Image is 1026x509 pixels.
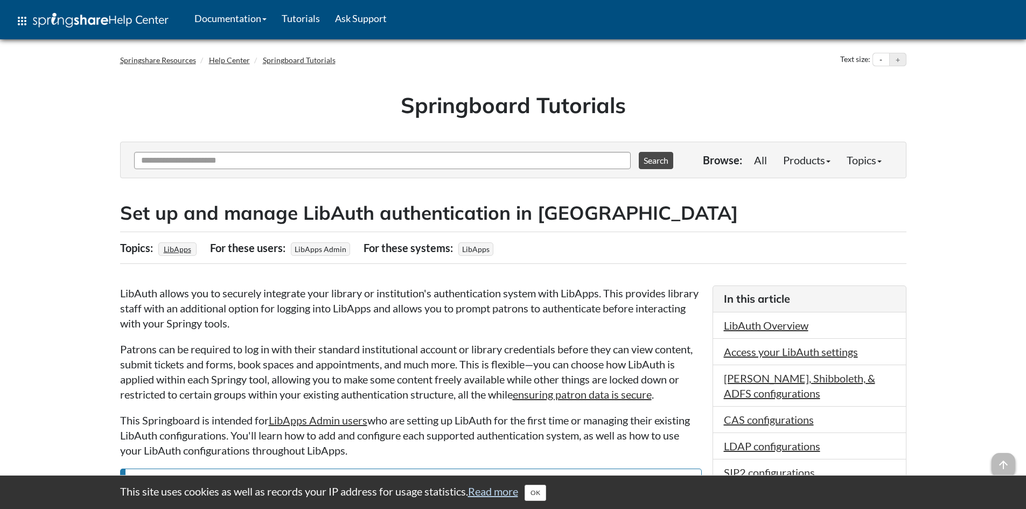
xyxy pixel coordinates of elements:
button: Search [639,152,673,169]
a: [PERSON_NAME], Shibboleth, & ADFS configurations [724,372,875,400]
a: Topics [839,149,890,171]
a: SIP2 configurations [724,466,815,479]
a: Ask Support [327,5,394,32]
h1: Springboard Tutorials [128,90,898,120]
h3: In this article [724,291,895,306]
a: Products [775,149,839,171]
button: Increase text size [890,53,906,66]
p: Browse: [703,152,742,168]
a: ensuring patron data is secure [513,388,652,401]
h2: Set up and manage LibAuth authentication in [GEOGRAPHIC_DATA] [120,200,906,226]
a: arrow_upward [992,454,1015,467]
a: Access your LibAuth settings [724,345,858,358]
a: All [746,149,775,171]
p: Patrons can be required to log in with their standard institutional account or library credential... [120,341,702,402]
a: Read more [468,485,518,498]
p: This Springboard is intended for who are setting up LibAuth for the first time or managing their ... [120,413,702,458]
a: CAS configurations [724,413,814,426]
a: LDAP configurations [724,440,820,452]
img: Springshare [33,13,108,27]
p: LibAuth allows you to securely integrate your library or institution's authentication system with... [120,285,702,331]
a: Help Center [209,55,250,65]
span: LibApps [458,242,493,256]
div: Topics: [120,238,156,258]
span: apps [16,15,29,27]
div: Text size: [838,53,873,67]
a: Documentation [187,5,274,32]
span: Help Center [108,12,169,26]
a: Springshare Resources [120,55,196,65]
a: LibApps [162,241,193,257]
a: Springboard Tutorials [263,55,336,65]
a: LibApps Admin users [269,414,367,427]
a: LibAuth Overview [724,319,808,332]
div: This site uses cookies as well as records your IP address for usage statistics. [109,484,917,501]
span: arrow_upward [992,453,1015,477]
span: LibApps Admin [291,242,350,256]
a: Tutorials [274,5,327,32]
a: apps Help Center [8,5,176,37]
button: Close [525,485,546,501]
button: Decrease text size [873,53,889,66]
div: For these systems: [364,238,456,258]
div: For these users: [210,238,288,258]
